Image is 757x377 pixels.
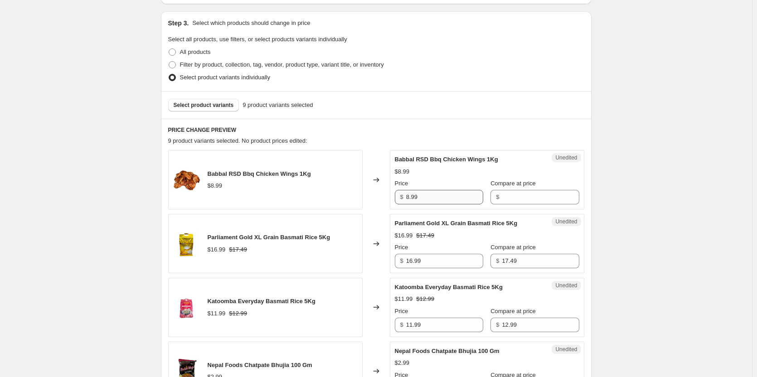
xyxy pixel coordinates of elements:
span: Parliament Gold XL Grain Basmati Rice 5Kg [208,234,330,241]
div: $16.99 [208,245,226,254]
span: $ [400,321,403,328]
div: $11.99 [208,309,226,318]
span: Unedited [555,218,577,225]
div: $8.99 [395,167,410,176]
span: Unedited [555,154,577,161]
img: unnamed_80x.jpg [173,294,200,321]
span: Compare at price [490,308,536,314]
strike: $17.49 [229,245,247,254]
span: $ [496,321,499,328]
span: Unedited [555,346,577,353]
span: Katoomba Everyday Basmati Rice 5Kg [395,284,503,290]
img: IMG_3539_80x.jpg [173,166,200,193]
span: $ [496,193,499,200]
span: Parliament Gold XL Grain Basmati Rice 5Kg [395,220,518,227]
span: $ [400,257,403,264]
span: $ [496,257,499,264]
span: Compare at price [490,244,536,251]
span: Compare at price [490,180,536,187]
span: $ [400,193,403,200]
div: $11.99 [395,295,413,304]
span: Select all products, use filters, or select products variants individually [168,36,347,43]
div: $16.99 [395,231,413,240]
span: All products [180,48,211,55]
span: Select product variants [174,101,234,109]
img: IMG_2045_80x.heic [173,230,200,257]
strike: $12.99 [416,295,434,304]
span: Price [395,308,408,314]
div: $2.99 [395,358,410,367]
span: 9 product variants selected. No product prices edited: [168,137,307,144]
span: 9 product variants selected [243,101,313,110]
button: Select product variants [168,99,239,111]
span: Filter by product, collection, tag, vendor, product type, variant title, or inventory [180,61,384,68]
span: Babbal RSD Bbq Chicken Wings 1Kg [208,170,311,177]
strike: $12.99 [229,309,247,318]
span: Nepal Foods Chatpate Bhujia 100 Gm [395,348,500,354]
span: Price [395,180,408,187]
span: Price [395,244,408,251]
span: Select product variants individually [180,74,270,81]
div: $8.99 [208,181,223,190]
span: Unedited [555,282,577,289]
span: Katoomba Everyday Basmati Rice 5Kg [208,298,315,304]
strike: $17.49 [416,231,434,240]
span: Nepal Foods Chatpate Bhujia 100 Gm [208,362,312,368]
h6: PRICE CHANGE PREVIEW [168,126,584,134]
h2: Step 3. [168,19,189,28]
p: Select which products should change in price [192,19,310,28]
span: Babbal RSD Bbq Chicken Wings 1Kg [395,156,498,163]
